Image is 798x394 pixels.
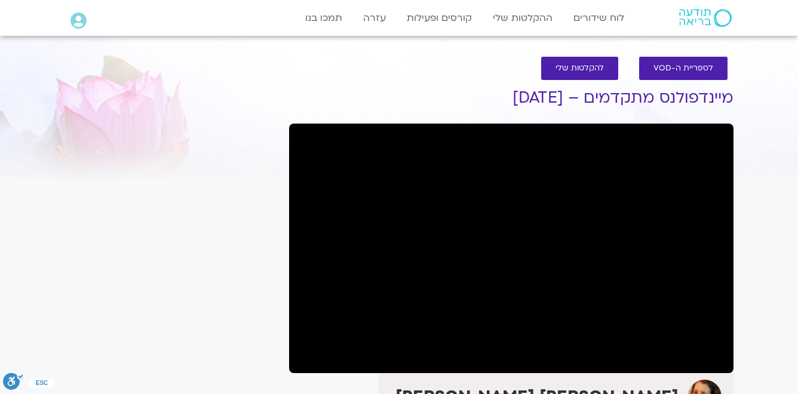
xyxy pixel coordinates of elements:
[401,7,478,29] a: קורסים ופעילות
[299,7,348,29] a: תמכו בנו
[487,7,558,29] a: ההקלטות שלי
[357,7,392,29] a: עזרה
[541,57,618,80] a: להקלטות שלי
[567,7,630,29] a: לוח שידורים
[679,9,732,27] img: תודעה בריאה
[289,89,733,107] h1: מיינדפולנס מתקדמים – [DATE]
[555,64,604,73] span: להקלטות שלי
[653,64,713,73] span: לספריית ה-VOD
[639,57,728,80] a: לספריית ה-VOD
